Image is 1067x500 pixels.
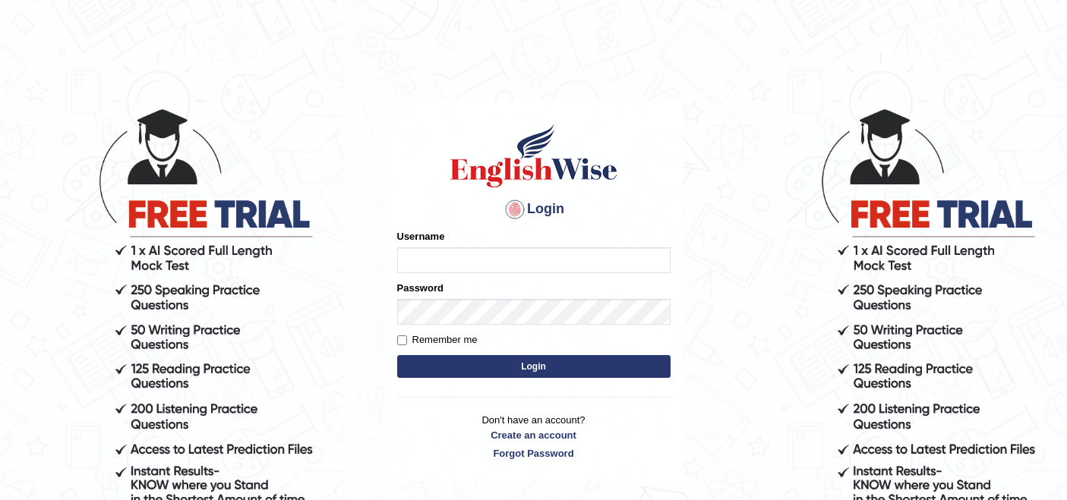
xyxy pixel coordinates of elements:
[397,446,671,461] a: Forgot Password
[397,229,445,244] label: Username
[397,281,444,295] label: Password
[397,335,407,345] input: Remember me
[397,413,671,460] p: Don't have an account?
[447,121,620,190] img: Logo of English Wise sign in for intelligent practice with AI
[397,197,671,222] h4: Login
[397,355,671,378] button: Login
[397,332,478,347] label: Remember me
[397,428,671,442] a: Create an account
